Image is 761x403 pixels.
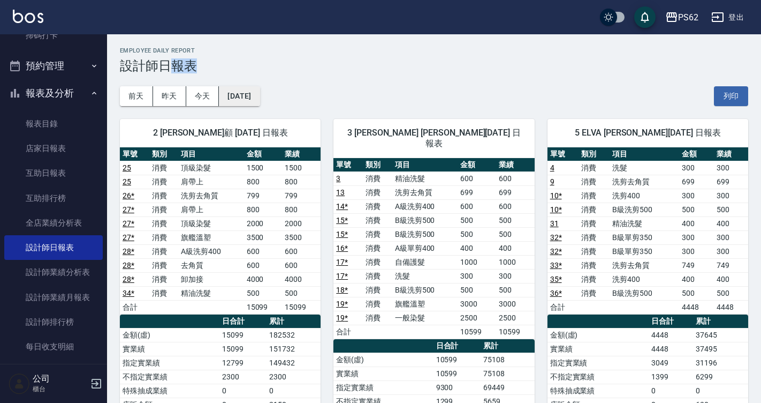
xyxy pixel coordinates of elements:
td: 500 [282,286,321,300]
th: 業績 [282,147,321,161]
button: PS62 [661,6,703,28]
img: Logo [13,10,43,23]
a: 9 [550,177,554,186]
td: 500 [714,203,748,217]
th: 類別 [363,158,392,172]
td: 800 [282,203,321,217]
td: 消費 [363,171,392,185]
button: 預約管理 [4,52,103,80]
td: 消費 [149,203,179,217]
table: a dense table [120,147,321,315]
td: 2000 [282,217,321,230]
td: 400 [679,272,713,286]
td: 300 [679,189,713,203]
td: 合計 [120,300,149,314]
td: 1000 [458,255,496,269]
td: 800 [244,203,283,217]
th: 單號 [547,147,579,161]
td: 消費 [149,189,179,203]
td: B級單剪350 [610,244,679,258]
td: 頂級染髮 [178,161,243,175]
td: 300 [679,230,713,244]
td: 10599 [433,367,481,380]
td: 10599 [496,325,535,339]
td: 0 [219,384,267,398]
td: 不指定實業績 [547,370,649,384]
td: 4000 [244,272,283,286]
a: 每日收支明細 [4,334,103,359]
td: 500 [458,227,496,241]
td: 500 [679,203,713,217]
td: 149432 [267,356,321,370]
td: 一般染髮 [392,311,458,325]
td: 金額(虛) [120,328,219,342]
h5: 公司 [33,374,87,384]
td: 消費 [363,283,392,297]
td: 消費 [579,217,610,230]
td: 合計 [333,325,363,339]
td: 0 [267,384,321,398]
td: 4448 [679,300,713,314]
span: 5 ELVA [PERSON_NAME][DATE] 日報表 [560,128,735,138]
td: 75108 [481,353,535,367]
td: 消費 [149,217,179,230]
td: 600 [496,171,535,185]
th: 金額 [458,158,496,172]
td: 實業績 [547,342,649,356]
th: 金額 [244,147,283,161]
a: 13 [336,188,345,197]
td: 400 [679,217,713,230]
td: 0 [693,384,748,398]
td: A級洗剪400 [178,244,243,258]
th: 單號 [120,147,149,161]
td: 600 [244,258,283,272]
td: 500 [496,227,535,241]
td: 2500 [458,311,496,325]
td: 2300 [219,370,267,384]
td: 消費 [363,311,392,325]
th: 業績 [714,147,748,161]
a: 報表目錄 [4,111,103,136]
td: 400 [458,241,496,255]
td: 洗剪去角質 [392,185,458,199]
td: 699 [679,175,713,189]
td: 600 [244,244,283,258]
td: 151732 [267,342,321,356]
td: B級洗剪500 [392,283,458,297]
a: 設計師日報表 [4,235,103,260]
td: 1000 [496,255,535,269]
td: 消費 [149,258,179,272]
td: 消費 [579,203,610,217]
td: 10599 [458,325,496,339]
th: 日合計 [649,315,694,329]
div: PS62 [678,11,698,24]
td: 500 [458,283,496,297]
td: 消費 [363,241,392,255]
td: B級單剪350 [610,230,679,244]
th: 累計 [693,315,748,329]
td: 消費 [579,258,610,272]
p: 櫃台 [33,384,87,394]
td: 600 [458,171,496,185]
td: 指定實業績 [547,356,649,370]
td: 肩帶上 [178,203,243,217]
th: 業績 [496,158,535,172]
a: 全店業績分析表 [4,211,103,235]
button: 前天 [120,86,153,106]
td: 799 [282,189,321,203]
td: B級洗剪500 [392,213,458,227]
table: a dense table [333,158,534,339]
td: B級洗剪500 [610,286,679,300]
td: 37495 [693,342,748,356]
td: 洗髮 [610,161,679,175]
td: 799 [244,189,283,203]
td: 消費 [579,244,610,258]
a: 25 [123,177,131,186]
a: 25 [123,163,131,172]
td: 金額(虛) [333,353,433,367]
a: 收支分類明細表 [4,359,103,384]
td: 洗剪去角質 [610,175,679,189]
td: 消費 [579,286,610,300]
td: 15099 [282,300,321,314]
a: 31 [550,219,559,228]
